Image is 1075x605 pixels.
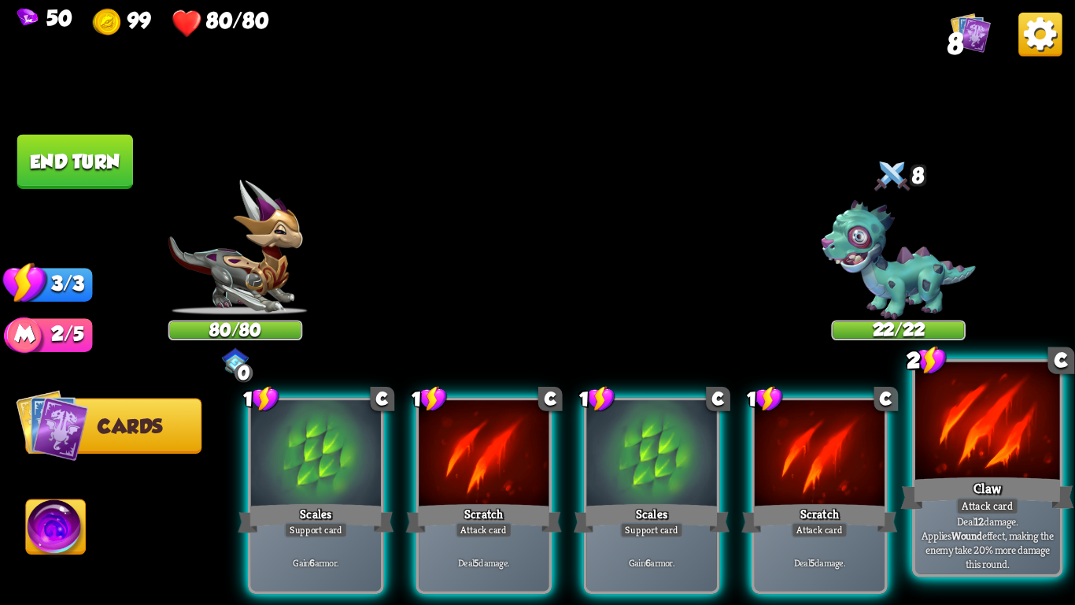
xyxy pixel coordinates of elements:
[93,8,123,38] img: Gold.png
[170,322,301,339] div: 80/80
[93,8,151,39] div: Gold
[758,556,881,569] p: Deal damage.
[206,8,268,32] span: 80/80
[172,8,268,39] div: Health
[901,474,1074,513] div: Claw
[1048,347,1075,374] div: C
[810,556,815,569] b: 5
[4,317,46,358] img: Mana_Points.png
[25,317,93,353] div: 2/5
[951,528,982,542] b: Wound
[3,262,48,305] img: Stamina_Icon.png
[1018,13,1062,56] img: Options_Button.png
[590,556,714,569] p: Gain armor.
[791,522,848,538] div: Attack card
[168,180,302,315] img: Chevalier_Dragon.png
[17,8,39,28] img: Gem.png
[574,501,730,536] div: Scales
[620,522,684,538] div: Support card
[222,348,249,374] img: ChevalierSigil.png
[822,201,976,321] img: Zombie_Dragon.png
[951,13,991,58] div: View all the cards in your deck
[17,6,72,30] div: Gems
[579,385,615,413] div: 1
[235,364,253,382] div: 0
[951,13,991,53] img: Cards_Icon.png
[284,522,348,538] div: Support card
[25,267,93,302] div: 3/3
[645,556,650,569] b: 6
[538,387,563,411] div: C
[422,556,545,569] p: Deal damage.
[956,497,1019,514] div: Attack card
[254,556,378,569] p: Gain armor.
[974,514,984,528] b: 12
[17,135,133,189] button: End turn
[371,387,395,411] div: C
[741,501,897,536] div: Scratch
[874,387,899,411] div: C
[833,322,963,339] div: 22/22
[747,385,783,413] div: 1
[238,501,393,536] div: Scales
[172,8,201,38] img: Heart.png
[26,500,86,561] img: Ability_Icon.png
[456,522,512,538] div: Attack card
[948,28,963,61] span: 8
[907,345,947,375] div: 2
[919,514,1056,571] p: Deal damage. Applies effect, making the enemy take 20% more damage this round.
[98,416,163,438] span: Cards
[831,155,966,199] div: 8
[474,556,478,569] b: 5
[243,385,279,413] div: 1
[406,501,562,536] div: Scratch
[706,387,730,411] div: C
[127,8,151,32] span: 99
[16,389,88,462] img: Cards_Icon.png
[412,385,448,413] div: 1
[25,399,201,454] button: Cards
[309,556,314,569] b: 6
